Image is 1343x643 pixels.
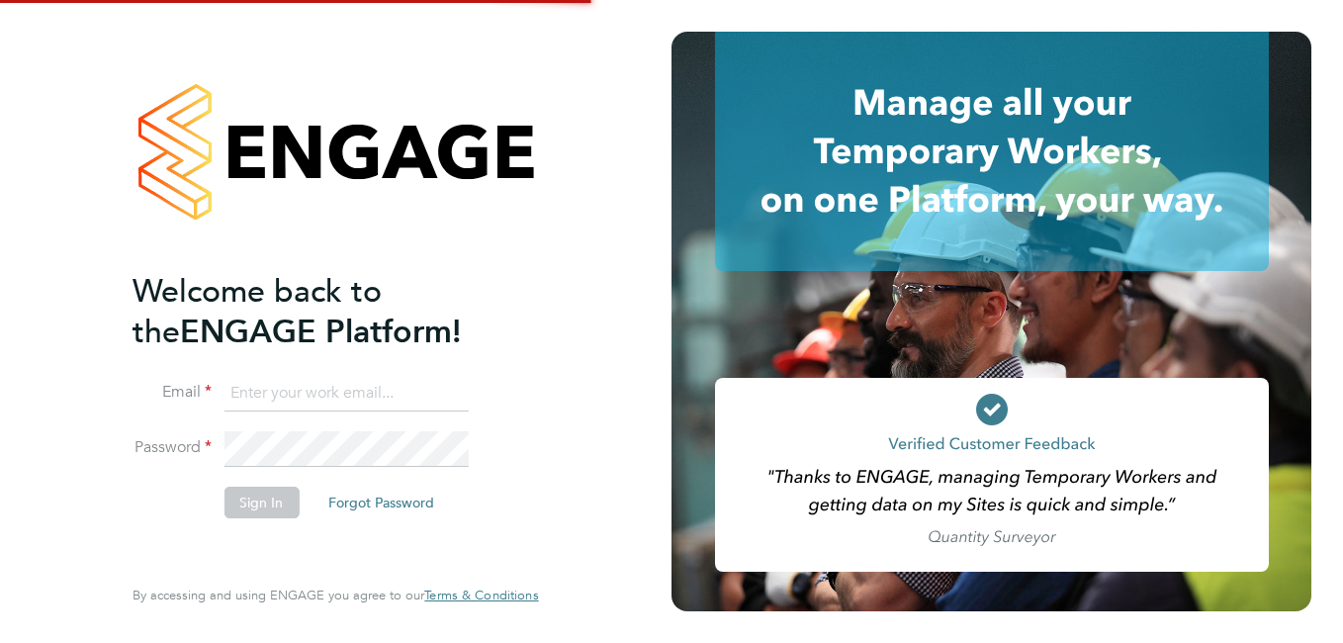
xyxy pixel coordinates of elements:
span: By accessing and using ENGAGE you agree to our [133,587,538,603]
h2: ENGAGE Platform! [133,271,518,352]
label: Email [133,382,212,403]
button: Forgot Password [313,487,450,518]
label: Password [133,437,212,458]
span: Welcome back to the [133,272,382,351]
button: Sign In [224,487,299,518]
span: Terms & Conditions [424,587,538,603]
a: Terms & Conditions [424,588,538,603]
input: Enter your work email... [224,376,468,412]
